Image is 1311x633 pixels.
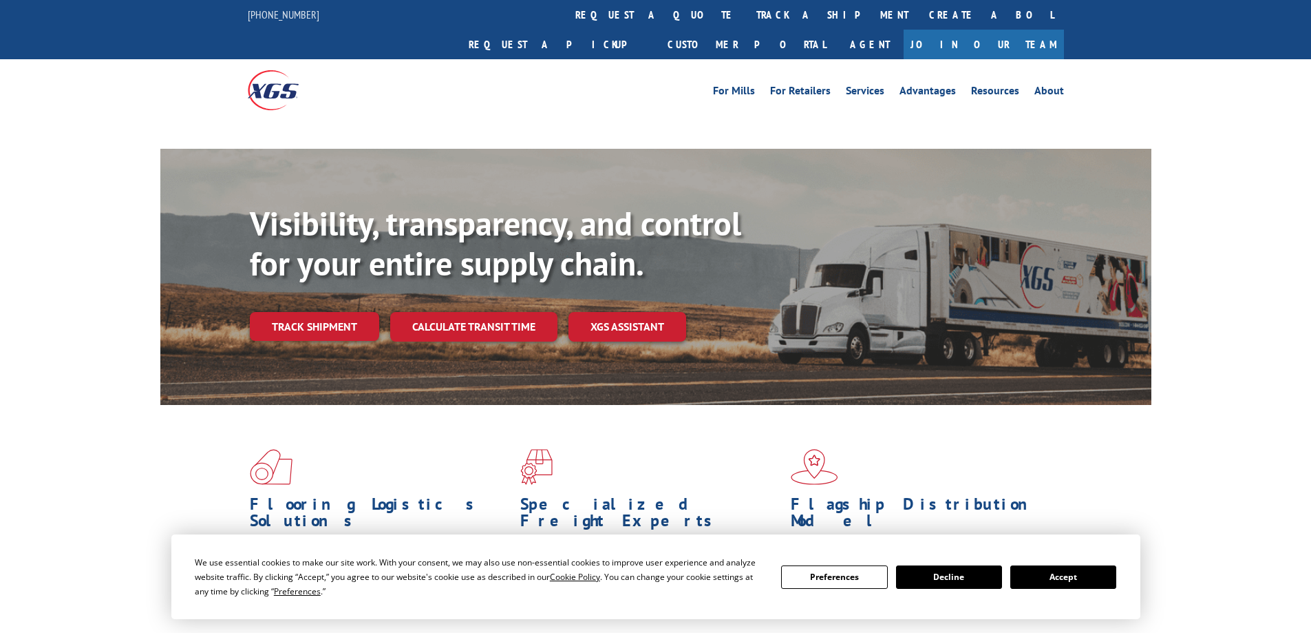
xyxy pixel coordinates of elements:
[250,449,292,485] img: xgs-icon-total-supply-chain-intelligence-red
[171,535,1140,619] div: Cookie Consent Prompt
[846,85,884,101] a: Services
[770,85,831,101] a: For Retailers
[781,565,887,589] button: Preferences
[899,85,956,101] a: Advantages
[836,30,904,59] a: Agent
[274,585,321,597] span: Preferences
[250,202,741,284] b: Visibility, transparency, and control for your entire supply chain.
[520,496,780,536] h1: Specialized Freight Experts
[791,449,838,485] img: xgs-icon-flagship-distribution-model-red
[550,571,600,583] span: Cookie Policy
[195,555,765,599] div: We use essential cookies to make our site work. With your consent, we may also use non-essential ...
[250,496,510,536] h1: Flooring Logistics Solutions
[248,8,319,21] a: [PHONE_NUMBER]
[657,30,836,59] a: Customer Portal
[971,85,1019,101] a: Resources
[791,496,1051,536] h1: Flagship Distribution Model
[713,85,755,101] a: For Mills
[568,312,686,342] a: XGS ASSISTANT
[1034,85,1064,101] a: About
[458,30,657,59] a: Request a pickup
[520,449,553,485] img: xgs-icon-focused-on-flooring-red
[904,30,1064,59] a: Join Our Team
[250,312,379,341] a: Track shipment
[896,565,1002,589] button: Decline
[390,312,557,342] a: Calculate transit time
[1010,565,1116,589] button: Accept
